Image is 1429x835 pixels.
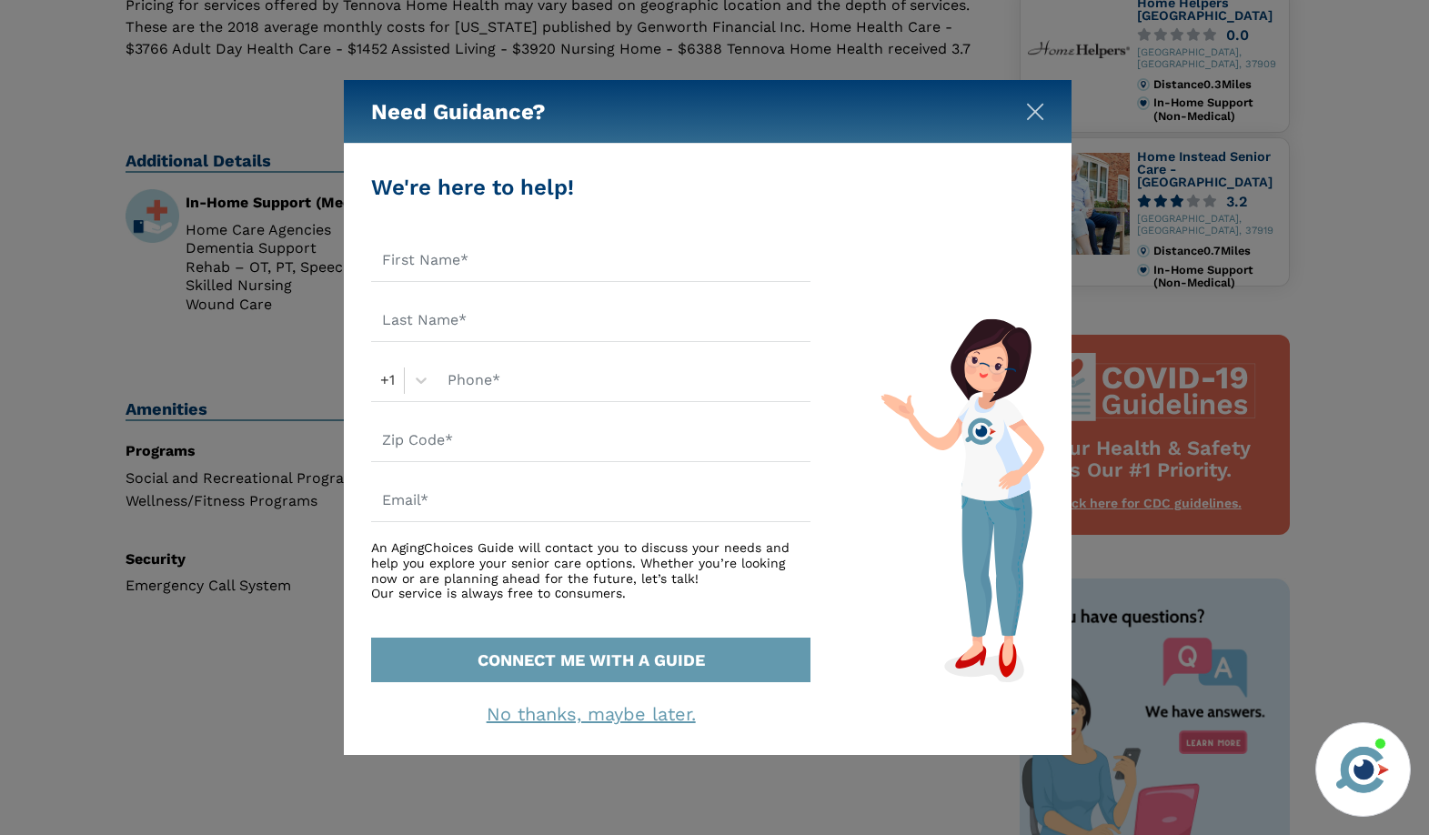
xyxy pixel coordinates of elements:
[1026,99,1044,117] button: Close
[371,300,810,342] input: Last Name*
[487,703,696,725] a: No thanks, maybe later.
[371,540,810,601] div: An AgingChoices Guide will contact you to discuss your needs and help you explore your senior car...
[881,318,1044,682] img: match-guide-form.svg
[1332,739,1394,800] img: avatar
[371,240,810,282] input: First Name*
[371,638,810,682] button: CONNECT ME WITH A GUIDE
[1026,103,1044,121] img: modal-close.svg
[437,360,810,402] input: Phone*
[1069,702,1411,711] iframe: iframe
[371,480,810,522] input: Email*
[371,171,810,204] div: We're here to help!
[371,80,546,144] h5: Need Guidance?
[371,420,810,462] input: Zip Code*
